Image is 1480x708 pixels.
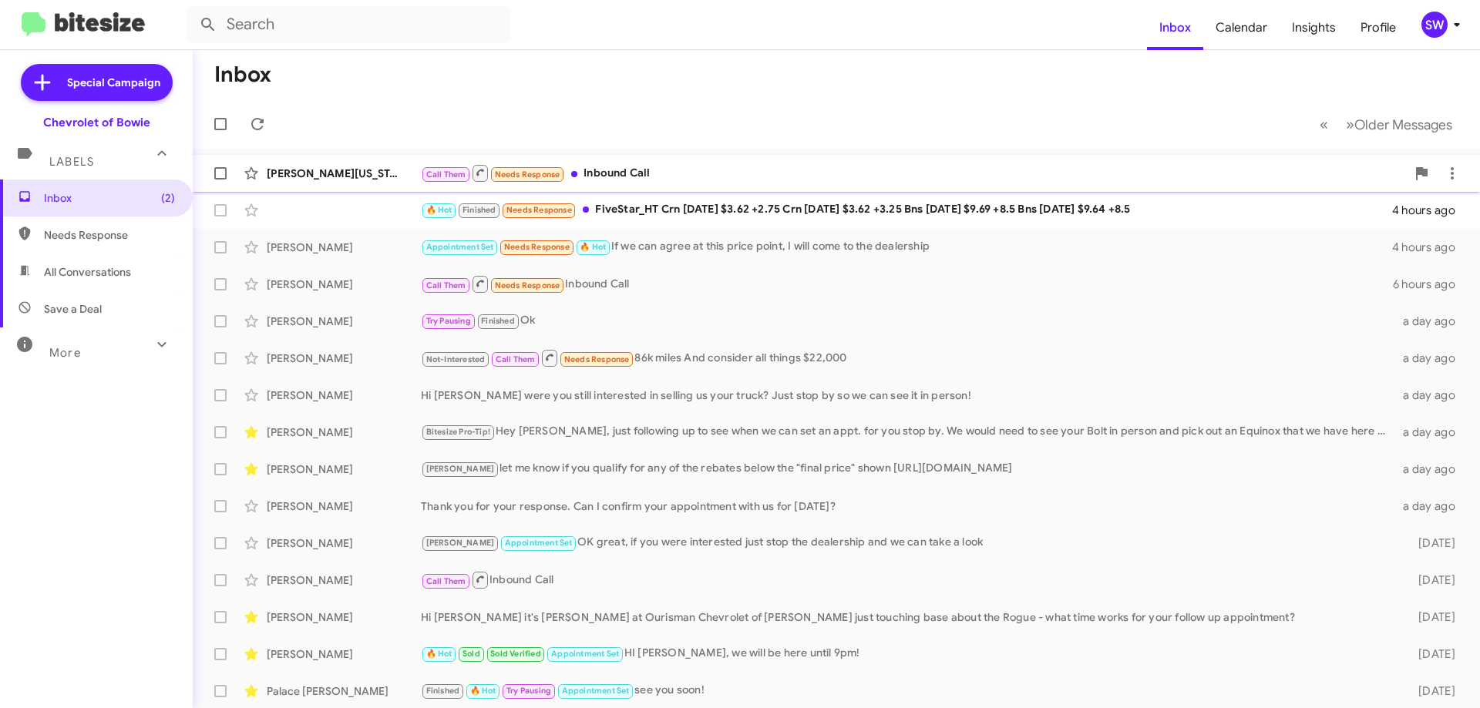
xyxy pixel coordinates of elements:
div: a day ago [1394,351,1468,366]
span: 🔥 Hot [426,649,452,659]
a: Calendar [1203,5,1280,50]
div: see you soon! [421,682,1394,700]
div: let me know if you qualify for any of the rebates below the "final price" shown [URL][DOMAIN_NAME] [421,460,1394,478]
div: Ok [421,312,1394,330]
div: Hi [PERSON_NAME] it's [PERSON_NAME] at Ourisman Chevrolet of [PERSON_NAME] just touching base abo... [421,609,1394,625]
span: « [1320,115,1328,134]
span: Finished [462,205,496,215]
div: 6 hours ago [1393,277,1468,292]
div: Inbound Call [421,570,1394,589]
div: If we can agree at this price point, I will come to the dealership [421,238,1392,256]
span: Needs Response [506,205,572,215]
div: [PERSON_NAME] [267,314,421,329]
button: Previous [1310,109,1337,140]
div: 4 hours ago [1392,203,1468,218]
span: Appointment Set [426,242,494,252]
a: Profile [1348,5,1408,50]
div: [PERSON_NAME] [267,646,421,662]
span: Call Them [496,354,536,364]
a: Insights [1280,5,1348,50]
div: [PERSON_NAME] [267,388,421,403]
div: Inbound Call [421,274,1393,294]
h1: Inbox [214,62,271,87]
div: Palace [PERSON_NAME] [267,683,421,699]
span: Special Campaign [67,75,160,90]
div: Hey [PERSON_NAME], just following up to see when we can set an appt. for you stop by. We would ne... [421,423,1394,441]
div: Chevrolet of Bowie [43,115,150,130]
span: 🔥 Hot [470,686,496,696]
span: Appointment Set [505,538,573,548]
span: Needs Response [504,242,570,252]
div: [PERSON_NAME] [267,240,421,255]
div: a day ago [1394,498,1468,514]
div: a day ago [1394,388,1468,403]
div: 86k miles And consider all things $22,000 [421,348,1394,367]
span: Appointment Set [551,649,619,659]
div: a day ago [1394,314,1468,329]
div: Inbound Call [421,163,1406,183]
span: » [1346,115,1354,134]
span: Bitesize Pro-Tip! [426,427,490,437]
span: [PERSON_NAME] [426,464,495,474]
div: FiveStar_HT Crn [DATE] $3.62 +2.75 Crn [DATE] $3.62 +3.25 Bns [DATE] $9.69 +8.5 Bns [DATE] $9.64 ... [421,201,1392,219]
span: Call Them [426,169,466,180]
div: [PERSON_NAME] [267,351,421,366]
span: Older Messages [1354,116,1452,133]
input: Search [187,6,510,43]
span: Sold [462,649,480,659]
div: HI [PERSON_NAME], we will be here until 9pm! [421,645,1394,663]
span: Call Them [426,576,466,586]
div: [PERSON_NAME] [267,572,421,588]
span: Finished [481,316,515,326]
div: [DATE] [1394,572,1468,588]
div: Thank you for your response. Can I confirm your appointment with us for [DATE]? [421,498,1394,514]
div: OK great, if you were interested just stop the dealership and we can take a look [421,534,1394,552]
span: Appointment Set [562,686,630,696]
span: Finished [426,686,460,696]
span: 🔥 Hot [426,205,452,215]
div: a day ago [1394,424,1468,440]
span: All Conversations [44,264,131,280]
div: [PERSON_NAME] [267,498,421,514]
div: [PERSON_NAME][US_STATE] [267,166,421,181]
div: [PERSON_NAME] [267,535,421,551]
span: Needs Response [495,169,560,180]
div: [PERSON_NAME] [267,461,421,477]
a: Special Campaign [21,64,173,101]
button: Next [1337,109,1461,140]
div: [PERSON_NAME] [267,424,421,440]
span: Inbox [44,190,175,206]
span: Try Pausing [506,686,551,696]
span: (2) [161,190,175,206]
span: Needs Response [44,227,175,243]
div: [PERSON_NAME] [267,609,421,625]
span: [PERSON_NAME] [426,538,495,548]
a: Inbox [1147,5,1203,50]
span: Sold Verified [490,649,541,659]
span: Labels [49,155,94,169]
div: [DATE] [1394,646,1468,662]
span: Call Them [426,280,466,290]
button: SW [1408,12,1463,38]
span: Save a Deal [44,301,102,317]
div: 4 hours ago [1392,240,1468,255]
div: a day ago [1394,461,1468,477]
span: More [49,346,81,360]
div: [DATE] [1394,683,1468,699]
div: SW [1421,12,1448,38]
div: Hi [PERSON_NAME] were you still interested in selling us your truck? Just stop by so we can see i... [421,388,1394,403]
div: [DATE] [1394,535,1468,551]
div: [PERSON_NAME] [267,277,421,292]
nav: Page navigation example [1311,109,1461,140]
span: Not-Interested [426,354,486,364]
span: 🔥 Hot [580,242,606,252]
div: [DATE] [1394,609,1468,625]
span: Try Pausing [426,316,471,326]
span: Needs Response [495,280,560,290]
span: Needs Response [564,354,630,364]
